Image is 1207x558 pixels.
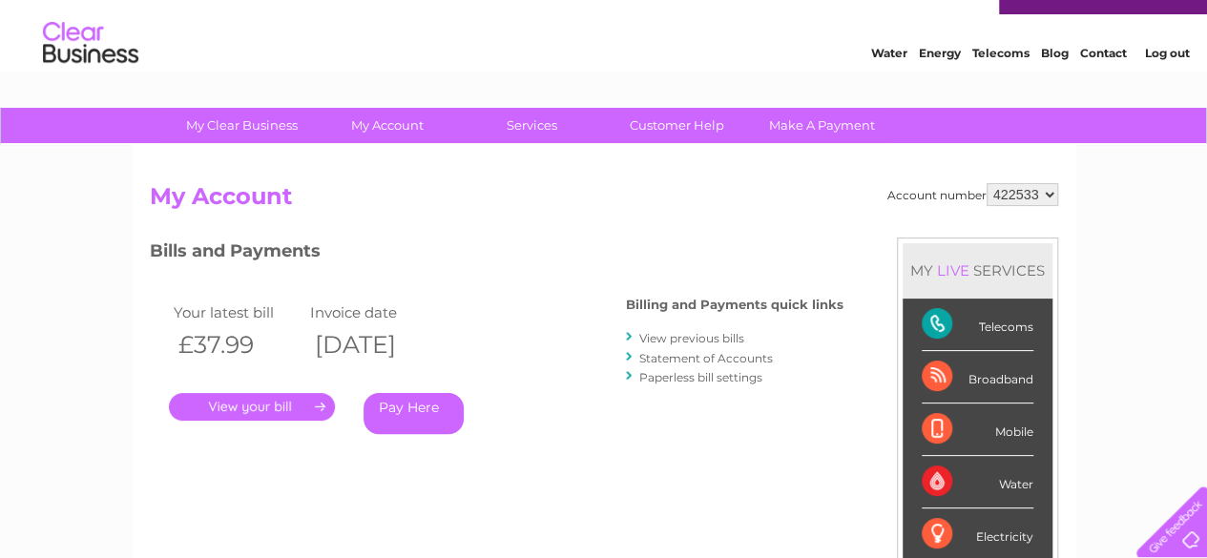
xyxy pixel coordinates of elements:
[169,300,306,325] td: Your latest bill
[626,298,843,312] h4: Billing and Payments quick links
[150,183,1058,219] h2: My Account
[598,108,756,143] a: Customer Help
[922,299,1033,351] div: Telecoms
[1144,81,1189,95] a: Log out
[154,10,1055,93] div: Clear Business is a trading name of Verastar Limited (registered in [GEOGRAPHIC_DATA] No. 3667643...
[847,10,979,33] a: 0333 014 3131
[308,108,466,143] a: My Account
[887,183,1058,206] div: Account number
[1041,81,1069,95] a: Blog
[639,370,762,384] a: Paperless bill settings
[150,238,843,271] h3: Bills and Payments
[903,243,1052,298] div: MY SERVICES
[169,393,335,421] a: .
[871,81,907,95] a: Water
[933,261,973,279] div: LIVE
[922,403,1033,456] div: Mobile
[919,81,961,95] a: Energy
[639,351,773,365] a: Statement of Accounts
[305,325,443,364] th: [DATE]
[364,393,464,434] a: Pay Here
[639,331,744,345] a: View previous bills
[42,50,139,108] img: logo.png
[922,456,1033,508] div: Water
[169,325,306,364] th: £37.99
[922,351,1033,403] div: Broadband
[163,108,321,143] a: My Clear Business
[453,108,611,143] a: Services
[1080,81,1127,95] a: Contact
[972,81,1030,95] a: Telecoms
[743,108,901,143] a: Make A Payment
[305,300,443,325] td: Invoice date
